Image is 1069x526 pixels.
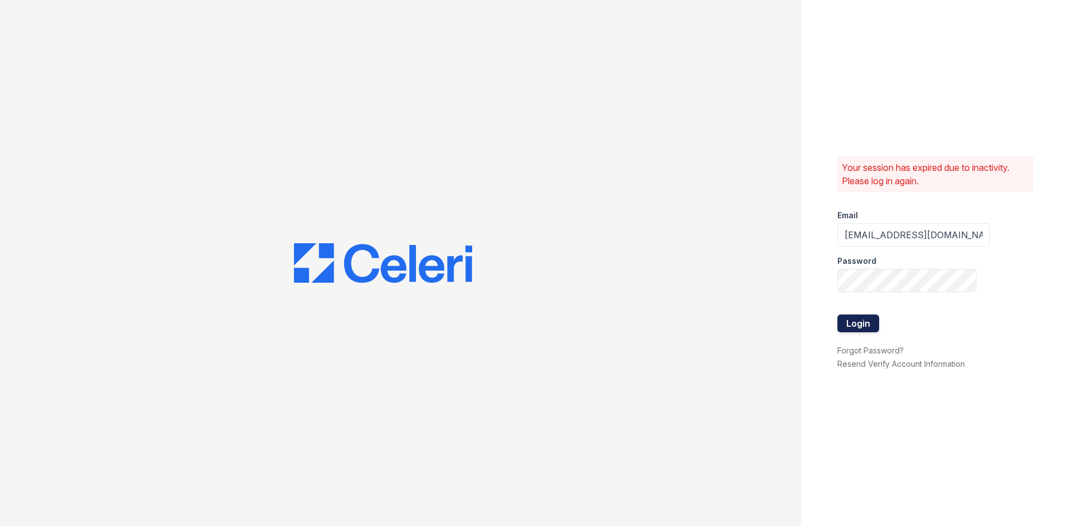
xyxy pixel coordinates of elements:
[294,243,472,283] img: CE_Logo_Blue-a8612792a0a2168367f1c8372b55b34899dd931a85d93a1a3d3e32e68fde9ad4.png
[837,314,879,332] button: Login
[837,359,965,368] a: Resend Verify Account Information
[837,255,876,267] label: Password
[837,210,858,221] label: Email
[842,161,1029,188] p: Your session has expired due to inactivity. Please log in again.
[837,346,904,355] a: Forgot Password?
